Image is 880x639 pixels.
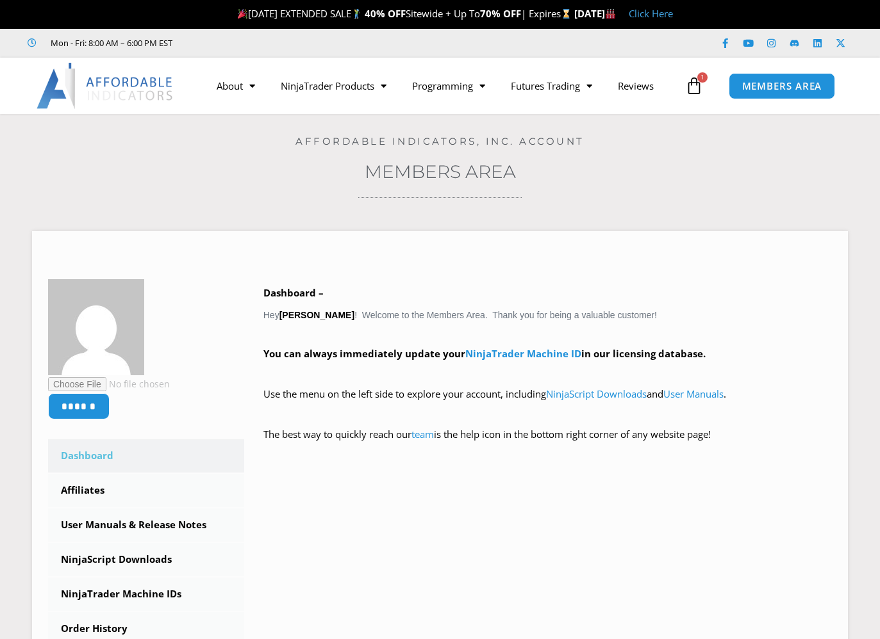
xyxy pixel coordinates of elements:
[480,7,521,20] strong: 70% OFF
[48,543,244,576] a: NinjaScript Downloads
[263,426,832,462] p: The best way to quickly reach our is the help icon in the bottom right corner of any website page!
[48,474,244,507] a: Affiliates
[574,7,616,20] strong: [DATE]
[204,71,268,101] a: About
[238,9,247,19] img: 🎉
[190,36,383,49] iframe: Customer reviews powered by Trustpilot
[465,347,581,360] a: NinjaTrader Machine ID
[263,347,706,360] strong: You can always immediately update your in our licensing database.
[48,279,144,375] img: 306a39d853fe7ca0a83b64c3a9ab38c2617219f6aea081d20322e8e32295346b
[295,135,585,147] a: Affordable Indicators, Inc. Account
[663,387,724,400] a: User Manuals
[48,508,244,542] a: User Manuals & Release Notes
[279,310,354,320] strong: [PERSON_NAME]
[263,284,832,462] div: Hey ! Welcome to the Members Area. Thank you for being a valuable customer!
[697,72,708,83] span: 1
[352,9,361,19] img: 🏌️‍♂️
[263,385,832,421] p: Use the menu on the left side to explore your account, including and .
[365,161,516,182] a: Members Area
[37,63,174,109] img: LogoAI | Affordable Indicators – NinjaTrader
[268,71,399,101] a: NinjaTrader Products
[605,71,667,101] a: Reviews
[498,71,605,101] a: Futures Trading
[235,7,574,20] span: [DATE] EXTENDED SALE Sitewide + Up To | Expires
[729,73,836,99] a: MEMBERS AREA
[742,81,822,91] span: MEMBERS AREA
[48,578,244,611] a: NinjaTrader Machine IDs
[606,9,615,19] img: 🏭
[263,286,324,299] b: Dashboard –
[411,428,434,441] a: team
[666,67,722,104] a: 1
[546,387,647,400] a: NinjaScript Downloads
[48,439,244,473] a: Dashboard
[365,7,406,20] strong: 40% OFF
[47,35,172,51] span: Mon - Fri: 8:00 AM – 6:00 PM EST
[399,71,498,101] a: Programming
[561,9,571,19] img: ⌛
[204,71,683,101] nav: Menu
[629,7,673,20] a: Click Here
